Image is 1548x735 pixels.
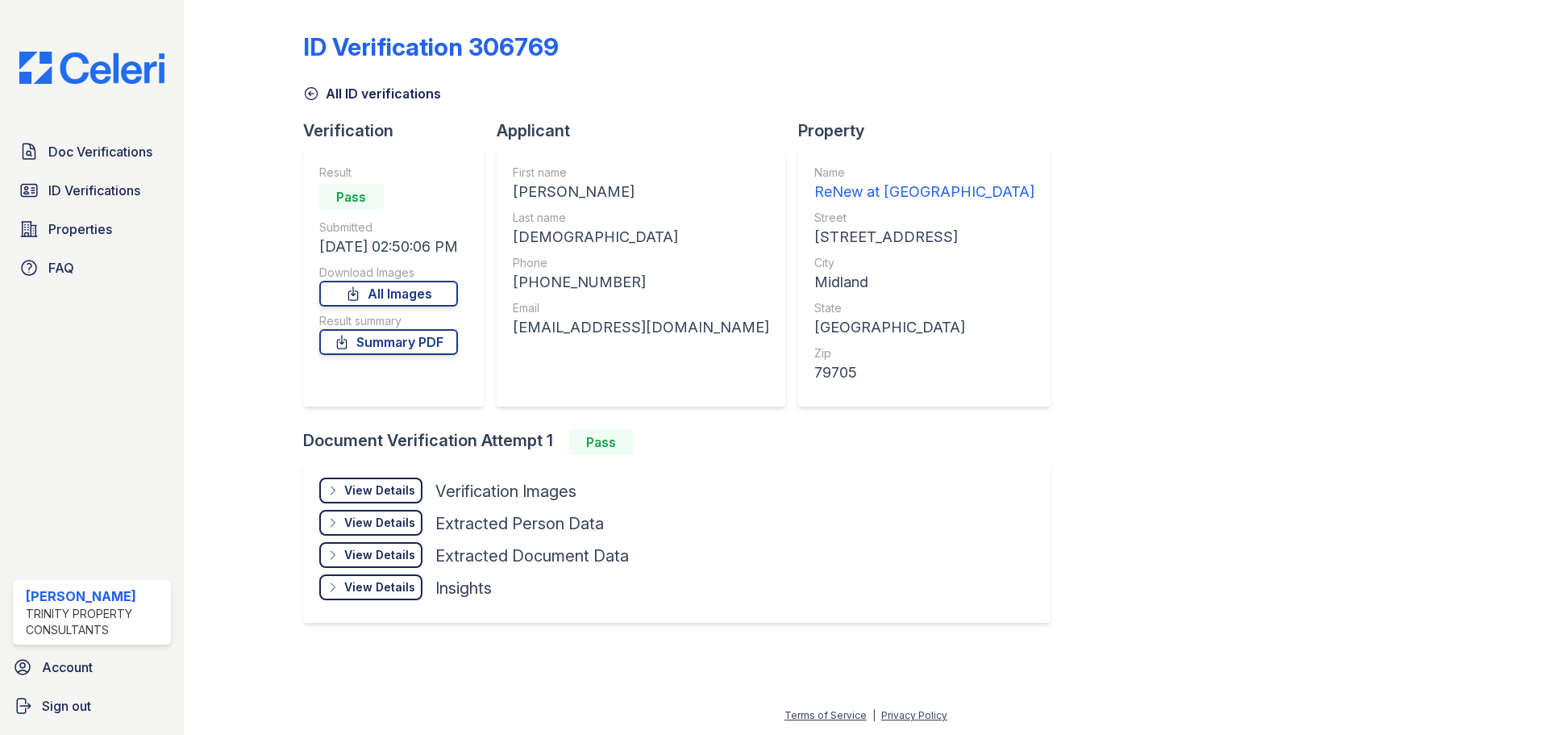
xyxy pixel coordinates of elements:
div: First name [513,165,769,181]
div: Verification [303,119,497,142]
div: [DATE] 02:50:06 PM [319,236,458,258]
div: Submitted [319,219,458,236]
div: Verification Images [435,480,576,503]
span: Properties [48,219,112,239]
div: [STREET_ADDRESS] [814,226,1034,248]
div: Phone [513,255,769,271]
span: Sign out [42,696,91,716]
a: Name ReNew at [GEOGRAPHIC_DATA] [814,165,1034,203]
div: [DEMOGRAPHIC_DATA] [513,226,769,248]
img: CE_Logo_Blue-a8612792a0a2168367f1c8372b55b34899dd931a85d93a1a3d3e32e68fde9ad4.png [6,52,177,84]
div: ReNew at [GEOGRAPHIC_DATA] [814,181,1034,203]
div: View Details [344,515,415,531]
span: ID Verifications [48,181,140,200]
a: All ID verifications [303,84,441,103]
span: Account [42,658,93,677]
div: Pass [569,429,634,455]
div: [PERSON_NAME] [26,587,164,606]
div: | [872,709,876,721]
a: ID Verifications [13,174,171,207]
div: [EMAIL_ADDRESS][DOMAIN_NAME] [513,316,769,339]
div: Last name [513,210,769,226]
div: [GEOGRAPHIC_DATA] [814,316,1034,339]
div: Street [814,210,1034,226]
div: City [814,255,1034,271]
div: Property [798,119,1063,142]
div: [PHONE_NUMBER] [513,271,769,294]
a: FAQ [13,252,171,284]
div: Name [814,165,1034,181]
a: Doc Verifications [13,136,171,168]
div: [PERSON_NAME] [513,181,769,203]
a: Account [6,651,177,683]
div: Email [513,300,769,316]
div: Trinity Property Consultants [26,606,164,638]
div: 79705 [814,361,1034,384]
div: View Details [344,579,415,595]
a: All Images [319,281,458,307]
div: Extracted Person Data [435,512,604,535]
a: Terms of Service [784,709,867,721]
a: Summary PDF [319,329,458,355]
div: Midland [814,271,1034,294]
div: ID Verification 306769 [303,32,559,61]
div: Insights [435,577,492,599]
div: Extracted Document Data [435,545,629,567]
div: Applicant [497,119,798,142]
div: Result [319,165,458,181]
iframe: chat widget [1480,670,1532,719]
span: Doc Verifications [48,142,152,161]
div: Document Verification Attempt 1 [303,429,1063,455]
div: State [814,300,1034,316]
div: Download Images [319,265,458,281]
div: Result summary [319,313,458,329]
a: Sign out [6,690,177,722]
div: Zip [814,345,1034,361]
a: Properties [13,213,171,245]
div: Pass [319,184,384,210]
span: FAQ [48,258,74,278]
div: View Details [344,482,415,499]
a: Privacy Policy [881,709,947,721]
div: View Details [344,547,415,563]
